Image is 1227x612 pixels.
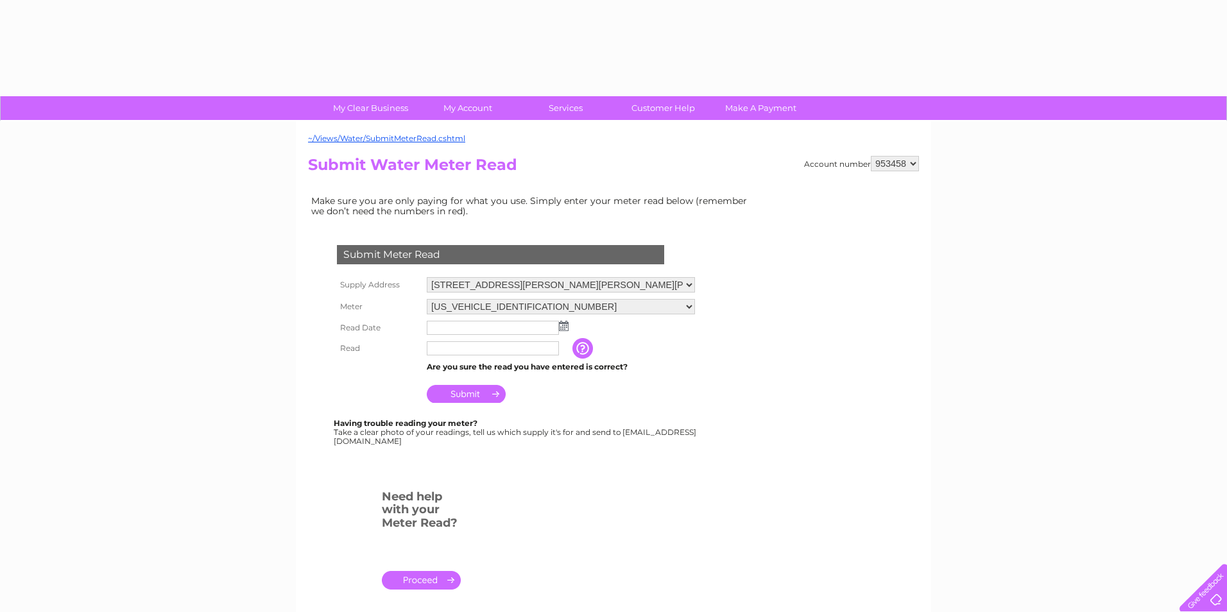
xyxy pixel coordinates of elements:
div: Submit Meter Read [337,245,664,264]
a: Services [513,96,619,120]
th: Read [334,338,424,359]
td: Make sure you are only paying for what you use. Simply enter your meter read below (remember we d... [308,192,757,219]
a: Customer Help [610,96,716,120]
input: Information [572,338,596,359]
td: Are you sure the read you have entered is correct? [424,359,698,375]
th: Supply Address [334,274,424,296]
h2: Submit Water Meter Read [308,156,919,180]
input: Submit [427,385,506,403]
a: ~/Views/Water/SubmitMeterRead.cshtml [308,133,465,143]
a: My Account [415,96,521,120]
a: . [382,571,461,590]
a: Make A Payment [708,96,814,120]
th: Read Date [334,318,424,338]
div: Account number [804,156,919,171]
h3: Need help with your Meter Read? [382,488,461,536]
div: Take a clear photo of your readings, tell us which supply it's for and send to [EMAIL_ADDRESS][DO... [334,419,698,445]
img: ... [559,321,569,331]
b: Having trouble reading your meter? [334,418,477,428]
a: My Clear Business [318,96,424,120]
th: Meter [334,296,424,318]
